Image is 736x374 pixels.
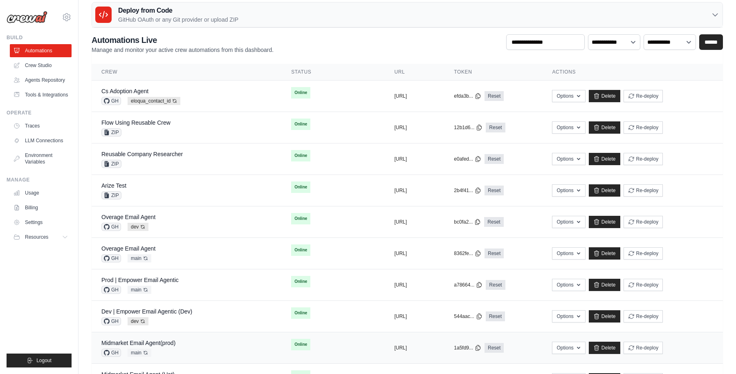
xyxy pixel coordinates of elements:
span: Online [291,87,310,99]
a: Delete [589,90,620,102]
span: dev [128,223,148,231]
a: Traces [10,119,72,132]
span: ZIP [101,128,121,137]
button: Options [552,247,585,260]
span: GH [101,254,121,262]
a: Billing [10,201,72,214]
th: URL [384,64,444,81]
h3: Deploy from Code [118,6,238,16]
span: main [128,349,151,357]
span: GH [101,317,121,325]
h2: Automations Live [92,34,274,46]
a: Midmarket Email Agent(prod) [101,340,175,346]
a: Agents Repository [10,74,72,87]
button: Options [552,342,585,354]
button: Re-deploy [624,247,663,260]
span: main [128,286,151,294]
span: Online [291,119,310,130]
th: Status [281,64,384,81]
span: Online [291,150,310,161]
div: Manage [7,177,72,183]
a: Delete [589,153,620,165]
button: Re-deploy [624,216,663,228]
span: GH [101,286,121,294]
button: Resources [10,231,72,244]
button: Re-deploy [624,153,663,165]
a: Settings [10,216,72,229]
a: Delete [589,184,620,197]
button: bc0fa2... [454,219,481,225]
img: Logo [7,11,47,23]
button: Options [552,121,585,134]
span: Online [291,276,310,287]
a: Reset [484,217,503,227]
span: Online [291,213,310,224]
a: Overage Email Agent [101,245,155,252]
span: eloqua_contact_id [128,97,180,105]
a: Delete [589,121,620,134]
span: Online [291,244,310,256]
button: 12b1d6... [454,124,482,131]
a: Tools & Integrations [10,88,72,101]
a: Usage [10,186,72,199]
a: Delete [589,247,620,260]
div: Operate [7,110,72,116]
a: Delete [589,342,620,354]
span: Online [291,339,310,350]
button: Options [552,90,585,102]
a: Cs Adoption Agent [101,88,148,94]
button: 8362fe... [454,250,481,257]
a: Flow Using Reusable Crew [101,119,171,126]
a: Reset [485,249,504,258]
button: Re-deploy [624,310,663,322]
span: GH [101,97,121,105]
span: dev [128,317,148,325]
span: GH [101,223,121,231]
a: Reusable Company Researcher [101,151,183,157]
a: Environment Variables [10,149,72,168]
th: Actions [542,64,723,81]
button: Options [552,310,585,322]
button: efda3b... [454,93,481,99]
button: Re-deploy [624,184,663,197]
a: Reset [486,123,505,132]
button: Re-deploy [624,342,663,354]
button: Options [552,153,585,165]
a: Prod | Empower Email Agentic [101,277,179,283]
p: Manage and monitor your active crew automations from this dashboard. [92,46,274,54]
span: Online [291,181,310,193]
a: Reset [485,186,504,195]
span: GH [101,349,121,357]
a: LLM Connections [10,134,72,147]
button: 1a5fd9... [454,345,481,351]
button: e0afed... [454,156,481,162]
a: Overage Email Agent [101,214,155,220]
a: Automations [10,44,72,57]
span: ZIP [101,191,121,199]
p: GitHub OAuth or any Git provider or upload ZIP [118,16,238,24]
span: ZIP [101,160,121,168]
div: Build [7,34,72,41]
th: Token [444,64,542,81]
button: Re-deploy [624,279,663,291]
button: a78664... [454,282,482,288]
a: Reset [486,311,505,321]
a: Delete [589,310,620,322]
a: Dev | Empower Email Agentic (Dev) [101,308,192,315]
a: Reset [485,154,504,164]
a: Reset [486,280,505,290]
a: Reset [485,343,504,353]
span: Online [291,307,310,319]
button: 544aac... [454,313,482,320]
button: Re-deploy [624,121,663,134]
a: Arize Test [101,182,126,189]
a: Reset [485,91,504,101]
a: Delete [589,216,620,228]
button: Options [552,216,585,228]
span: main [128,254,151,262]
button: Re-deploy [624,90,663,102]
button: Options [552,279,585,291]
button: Options [552,184,585,197]
th: Crew [92,64,281,81]
button: Logout [7,354,72,367]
